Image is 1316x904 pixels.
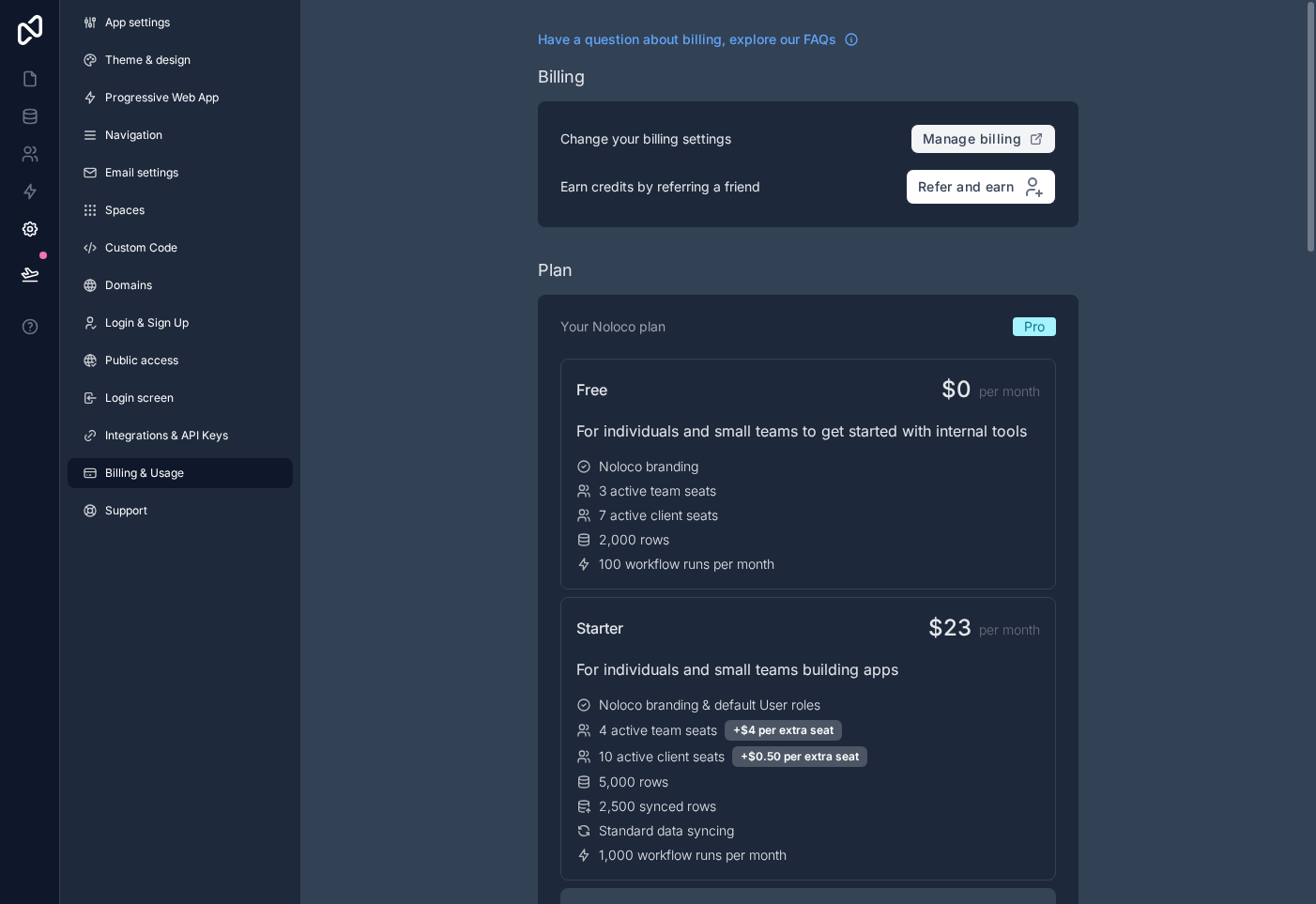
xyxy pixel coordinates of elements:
span: Integrations & API Keys [105,428,228,443]
span: Theme & design [105,53,191,68]
a: Public access [68,345,293,375]
span: Spaces [105,203,145,218]
span: Login & Sign Up [105,315,189,330]
button: Refer and earn [906,169,1056,205]
span: 2,500 synced rows [599,797,716,816]
span: Refer and earn [918,178,1014,195]
span: Free [576,378,607,401]
span: 1,000 workflow runs per month [599,846,787,865]
span: per month [979,382,1040,401]
a: App settings [68,8,293,38]
div: For individuals and small teams building apps [576,658,1040,681]
span: Have a question about billing, explore our FAQs [538,30,836,49]
p: Your Noloco plan [560,317,666,336]
a: Integrations & API Keys [68,421,293,451]
a: Login screen [68,383,293,413]
div: Plan [538,257,573,283]
span: Noloco branding [599,457,698,476]
div: Billing [538,64,585,90]
a: Billing & Usage [68,458,293,488]
span: 2,000 rows [599,530,669,549]
span: 10 active client seats [599,747,725,766]
p: Change your billing settings [560,130,731,148]
span: Domains [105,278,152,293]
div: For individuals and small teams to get started with internal tools [576,420,1040,442]
a: Domains [68,270,293,300]
span: Standard data syncing [599,821,734,840]
span: 7 active client seats [599,506,718,525]
span: 100 workflow runs per month [599,555,774,574]
div: +$4 per extra seat [725,720,842,741]
span: $23 [928,613,972,643]
a: Navigation [68,120,293,150]
span: Navigation [105,128,162,143]
span: Custom Code [105,240,177,255]
span: Progressive Web App [105,90,219,105]
a: Spaces [68,195,293,225]
span: 3 active team seats [599,482,716,500]
span: Manage billing [923,130,1021,147]
span: per month [979,621,1040,639]
a: Have a question about billing, explore our FAQs [538,30,859,49]
span: Billing & Usage [105,466,184,481]
span: 5,000 rows [599,773,668,791]
a: Login & Sign Up [68,308,293,338]
span: $0 [941,375,972,405]
span: 4 active team seats [599,721,717,740]
a: Theme & design [68,45,293,75]
a: Support [68,496,293,526]
a: Progressive Web App [68,83,293,113]
a: Email settings [68,158,293,188]
span: Noloco branding & default User roles [599,696,820,714]
div: +$0.50 per extra seat [732,746,867,767]
span: Login screen [105,391,174,406]
span: Support [105,503,147,518]
span: Starter [576,617,623,639]
p: Earn credits by referring a friend [560,177,760,196]
button: Manage billing [910,124,1056,154]
span: App settings [105,15,170,30]
span: Public access [105,353,178,368]
span: Email settings [105,165,178,180]
a: Custom Code [68,233,293,263]
span: Pro [1024,317,1045,336]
